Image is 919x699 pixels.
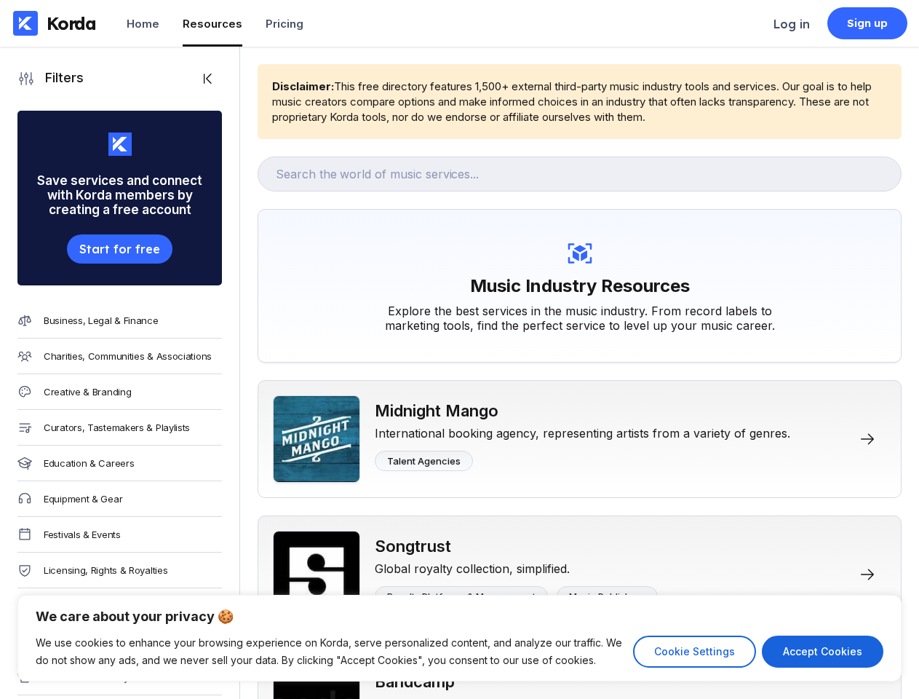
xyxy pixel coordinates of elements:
div: International booking agency, representing artists from a variety of genres. [375,420,790,441]
div: Midnight Mango [375,401,790,420]
a: Equipment & Gear [17,481,222,517]
div: Equipment & Gear [44,493,122,505]
div: Korda [47,12,96,34]
div: Education & Careers [44,457,134,469]
div: Licensing, Rights & Royalties [44,564,167,576]
div: Curators, Tastemakers & Playlists [44,422,190,433]
div: Festivals & Events [44,529,121,540]
div: Talent Agencies [387,455,461,467]
div: Business, Legal & Finance [44,315,159,326]
a: Business, Legal & Finance [17,303,222,339]
div: Log in [773,17,810,31]
div: Home [127,17,159,31]
input: Search the world of music services... [258,157,902,191]
h1: Music Industry Resources [470,268,690,304]
a: Charities, Communities & Associations [17,339,222,374]
div: This free directory features 1,500+ external third-party music industry tools and services. Our g... [272,79,887,125]
div: Save services and connect with Korda members by creating a free account [17,156,222,234]
a: Curators, Tastemakers & Playlists [17,410,222,446]
a: Sign up [827,7,907,39]
div: Charities, Communities & Associations [44,350,212,362]
a: SongtrustSongtrustGlobal royalty collection, simplified.Royalty Platforms & ManagementMusic Publi... [258,516,902,633]
div: Explore the best services in the music industry. From record labels to marketing tools, find the ... [362,304,798,333]
div: Global royalty collection, simplified. [375,556,658,576]
div: Start for free [79,242,159,256]
div: Sign up [847,16,888,31]
b: Disclaimer: [272,79,334,93]
a: Festivals & Events [17,517,222,553]
div: Pricing [266,17,303,31]
img: Midnight Mango [273,395,360,483]
div: Resources [183,17,242,31]
button: Start for free [67,234,172,264]
img: Songtrust [273,531,360,618]
a: Licensing, Rights & Royalties [17,553,222,588]
button: Accept Cookies [762,636,883,668]
button: Cookie Settings [633,636,756,668]
div: Songtrust [375,537,658,556]
p: We use cookies to enhance your browsing experience on Korda, serve personalized content, and anal... [36,634,622,669]
div: Filters [35,70,84,87]
a: Midnight MangoMidnight MangoInternational booking agency, representing artists from a variety of ... [258,380,902,498]
div: Creative & Branding [44,386,131,398]
a: Education & Careers [17,446,222,481]
a: Creative & Branding [17,374,222,410]
p: We care about your privacy 🍪 [36,608,883,625]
